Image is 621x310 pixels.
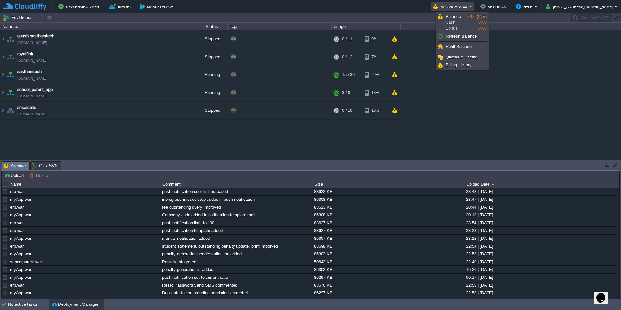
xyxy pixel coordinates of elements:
div: 16:26 | [DATE] [464,266,616,273]
div: 22:53 | [DATE] [464,250,616,258]
div: 86308 KB [312,196,464,203]
div: push notification limit to 100 [160,219,312,226]
div: 22:58 | [DATE] [464,289,616,297]
span: 0.00 0.00 [467,14,487,31]
span: Refresh Balance [446,34,477,39]
a: erp.war [10,283,24,288]
span: Cash Bonus [446,14,467,31]
div: Stopped [195,48,228,66]
button: New Environment [58,3,103,10]
button: Deployment Manager [52,301,98,308]
div: No active tasks [8,299,49,310]
button: Import [109,3,134,10]
div: 86308 KB [312,211,464,219]
div: 86303 KB [312,250,464,258]
div: 83627 KB [312,227,464,234]
div: Name [1,23,195,30]
div: Stopped [195,102,228,119]
div: 86297 KB [312,274,464,281]
div: 18% [365,84,386,101]
div: inprogress missed step added in push notification [160,196,312,203]
div: 86307 KB [312,235,464,242]
div: 23:23 | [DATE] [464,227,616,234]
div: penalty generation is added [160,266,312,273]
div: Company code added in notification template mail [160,211,312,219]
button: Balance ₹0.00 [433,3,469,10]
div: Running [195,84,228,101]
div: Upload Date [465,180,616,188]
a: srisaichits [17,104,36,111]
div: 3 / 8 [342,84,350,101]
div: 7% [365,48,386,66]
div: 83627 KB [312,219,464,226]
img: AMDAwAAAACH5BAEAAAAALAAAAAABAAEAAAICRAEAOw== [15,26,18,28]
a: BalanceCashBonus0.00 (INR)0.000.00 [437,13,488,32]
div: 0 / 12 [342,48,352,66]
div: 15 / 36 [342,66,355,84]
div: student statement, outstanding penalty update, print imporved [160,242,312,250]
img: AMDAwAAAACH5BAEAAAAALAAAAAABAAEAAAICRAEAOw== [0,66,6,84]
span: 0.00 (INR) [467,14,487,19]
a: erp.war [10,189,24,194]
button: Env Groups [2,13,34,22]
a: myApp.war [10,275,31,280]
div: 22:58 | [DATE] [464,281,616,289]
div: 23:54 | [DATE] [464,219,616,226]
div: 0 / 10 [342,102,352,119]
span: school_parent_app [17,86,53,93]
div: 00:17 | [DATE] [464,274,616,281]
a: royalfish [17,51,33,57]
a: schoolparent.war [10,259,42,264]
div: 86302 KB [312,266,464,273]
button: Settings [480,3,508,10]
a: myApp.war [10,236,31,241]
span: Balance [446,14,461,19]
img: AMDAwAAAACH5BAEAAAAALAAAAAABAAEAAAICRAEAOw== [6,66,15,84]
div: 22:54 | [DATE] [464,242,616,250]
div: 17:38 | [DATE] [464,297,616,304]
span: Refill Balance [446,44,472,49]
div: Size [313,180,464,188]
div: 23:47 | [DATE] [464,196,616,203]
img: AMDAwAAAACH5BAEAAAAALAAAAAABAAEAAAICRAEAOw== [6,30,15,48]
div: 20:13 | [DATE] [464,211,616,219]
div: Status [196,23,227,30]
img: AMDAwAAAACH5BAEAAAAALAAAAAABAAEAAAICRAEAOw== [6,48,15,66]
a: Refresh Balance [437,33,488,40]
button: Upload [4,173,26,178]
a: erp.war [10,244,24,249]
div: manual notification added [160,235,312,242]
img: AMDAwAAAACH5BAEAAAAALAAAAAABAAEAAAICRAEAOw== [6,84,15,101]
div: 23:22 | [DATE] [464,235,616,242]
div: 86297 KB [312,289,464,297]
a: sasthamtech [17,69,42,75]
div: Reset Password Send SMS commented [160,281,312,289]
div: 20:44 | [DATE] [464,203,616,211]
a: [DOMAIN_NAME] [17,75,47,82]
div: 83570 KB [312,281,464,289]
span: Git / SVN [32,162,58,170]
span: Archive [4,162,26,170]
div: 50643 KB [312,258,464,265]
div: Stopped [195,30,228,48]
a: erp.war [10,228,24,233]
a: [DOMAIN_NAME] [17,93,47,99]
a: erp.war [10,205,24,210]
div: Duplicate fee outstanding send alert corrected [160,289,312,297]
div: 86297 KB [312,297,464,304]
div: fee outstanding query improved [160,203,312,211]
div: 0 / 11 [342,30,352,48]
button: Help [516,3,534,10]
a: myApp.war [10,252,31,256]
div: 83622 KB [312,188,464,195]
div: Tags [228,23,331,30]
img: AMDAwAAAACH5BAEAAAAALAAAAAABAAEAAAICRAEAOw== [0,30,6,48]
div: Running [195,66,228,84]
div: 9% [365,30,386,48]
div: 83598 KB [312,242,464,250]
span: epush-sasthamtech [17,33,54,39]
img: AMDAwAAAACH5BAEAAAAALAAAAAABAAEAAAICRAEAOw== [0,102,6,119]
a: Refill Balance [437,43,488,50]
div: 83623 KB [312,203,464,211]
